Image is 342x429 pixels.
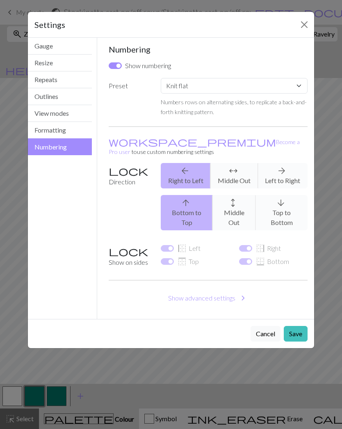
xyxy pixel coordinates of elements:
a: Become a Pro user [109,138,300,155]
button: Numbering [28,138,92,155]
h5: Settings [34,18,65,31]
label: Show numbering [125,61,171,71]
label: Show on sides [104,243,156,270]
span: workspace_premium [109,136,276,147]
button: Repeats [28,71,92,88]
small: to use custom numbering settings [109,138,300,155]
span: border_left [177,243,187,254]
label: Top [177,257,199,266]
button: Cancel [251,326,280,342]
button: Save [284,326,308,342]
h5: Numbering [109,44,308,54]
label: Left [177,243,201,253]
button: Resize [28,55,92,71]
label: Direction [104,163,156,237]
button: Close [298,18,311,31]
small: Numbers rows on alternating sides, to replicate a back-and-forth knitting pattern. [161,99,307,115]
span: chevron_right [238,292,248,304]
button: Outlines [28,88,92,105]
span: border_bottom [255,256,265,267]
label: Bottom [255,257,289,266]
label: Right [255,243,281,253]
span: border_top [177,256,187,267]
span: border_right [255,243,265,254]
button: Show advanced settings [109,290,308,306]
button: Gauge [28,38,92,55]
label: Preset [104,78,156,117]
button: Formatting [28,122,92,139]
button: View modes [28,105,92,122]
